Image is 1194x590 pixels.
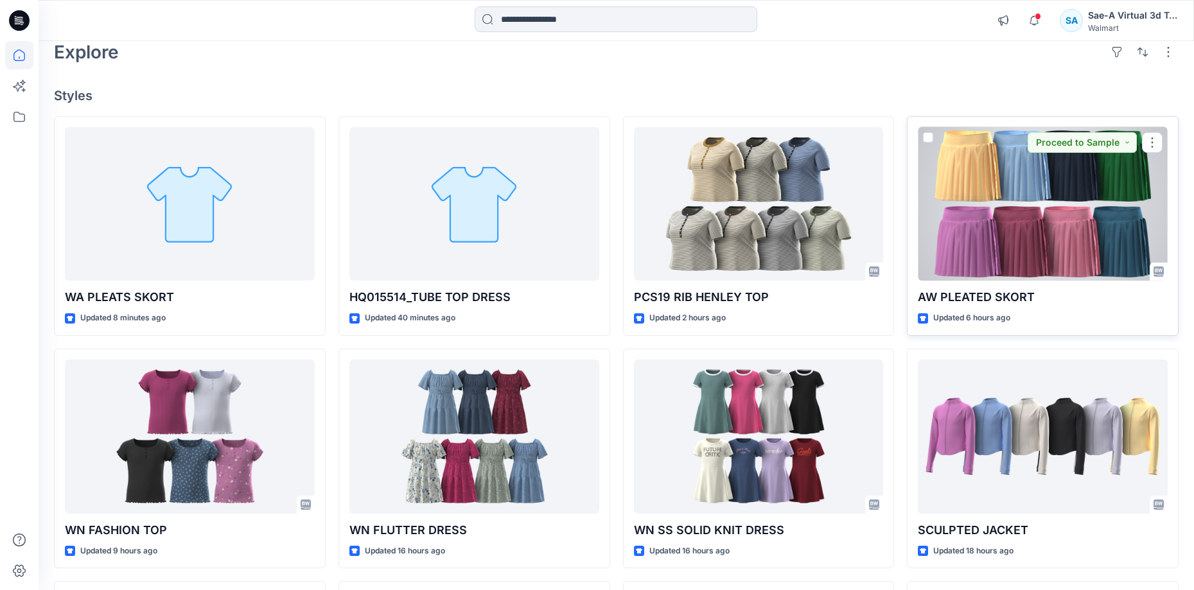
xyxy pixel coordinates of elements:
[649,311,726,325] p: Updated 2 hours ago
[634,521,884,539] p: WN SS SOLID KNIT DRESS
[54,42,119,62] h2: Explore
[918,521,1168,539] p: SCULPTED JACKET
[933,544,1014,558] p: Updated 18 hours ago
[634,288,884,306] p: PCS19 RIB HENLEY TOP
[918,360,1168,514] a: SCULPTED JACKET
[349,521,599,539] p: WN FLUTTER DRESS
[65,288,315,306] p: WA PLEATS SKORT
[634,127,884,281] a: PCS19 RIB HENLEY TOP
[349,288,599,306] p: HQ015514_TUBE TOP DRESS
[365,311,455,325] p: Updated 40 minutes ago
[1060,9,1083,32] div: SA
[918,288,1168,306] p: AW PLEATED SKORT
[649,544,730,558] p: Updated 16 hours ago
[65,360,315,514] a: WN FASHION TOP
[349,127,599,281] a: HQ015514_TUBE TOP DRESS
[1088,23,1178,33] div: Walmart
[80,311,166,325] p: Updated 8 minutes ago
[54,88,1179,103] h4: Styles
[65,127,315,281] a: WA PLEATS SKORT
[1088,8,1178,23] div: Sae-A Virtual 3d Team
[634,360,884,514] a: WN SS SOLID KNIT DRESS
[80,544,157,558] p: Updated 9 hours ago
[365,544,445,558] p: Updated 16 hours ago
[65,521,315,539] p: WN FASHION TOP
[933,311,1010,325] p: Updated 6 hours ago
[349,360,599,514] a: WN FLUTTER DRESS
[918,127,1168,281] a: AW PLEATED SKORT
